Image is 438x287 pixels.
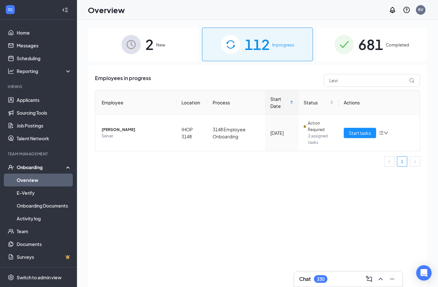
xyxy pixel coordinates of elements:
[17,39,72,52] a: Messages
[17,106,72,119] a: Sourcing Tools
[8,151,70,157] div: Team Management
[88,4,125,15] h1: Overview
[102,133,171,139] span: Server
[387,274,397,284] button: Minimize
[339,90,420,115] th: Actions
[145,33,154,55] span: 2
[17,199,72,212] a: Onboarding Documents
[387,160,391,164] span: left
[375,274,386,284] button: ChevronUp
[17,212,72,225] a: Activity log
[358,33,383,55] span: 681
[384,131,388,135] span: down
[207,115,265,151] td: 3148 Employee Onboarding
[386,42,409,48] span: Completed
[62,7,68,13] svg: Collapse
[384,156,394,167] li: Previous Page
[17,26,72,39] a: Home
[344,128,376,138] button: Start tasks
[308,120,333,133] span: Action Required
[245,33,270,55] span: 112
[410,156,420,167] button: right
[272,42,294,48] span: In progress
[324,74,420,87] input: Search by Name, Job Posting, or Process
[17,250,72,263] a: SurveysCrown
[17,119,72,132] a: Job Postings
[377,275,384,283] svg: ChevronUp
[413,160,417,164] span: right
[17,132,72,145] a: Talent Network
[270,129,293,136] div: [DATE]
[176,90,207,115] th: Location
[176,115,207,151] td: IHOP 3148
[397,156,407,167] li: 1
[8,84,70,89] div: Hiring
[17,238,72,250] a: Documents
[17,52,72,65] a: Scheduling
[389,6,396,14] svg: Notifications
[17,164,66,170] div: Onboarding
[8,68,14,74] svg: Analysis
[403,6,410,14] svg: QuestionInfo
[299,275,311,283] h3: Chat
[17,186,72,199] a: E-Verify
[102,127,171,133] span: [PERSON_NAME]
[418,7,423,12] div: RV
[17,274,62,281] div: Switch to admin view
[17,68,72,74] div: Reporting
[416,265,432,281] div: Open Intercom Messenger
[308,133,333,146] span: 2 assigned tasks
[364,274,374,284] button: ComposeMessage
[304,99,329,106] span: Status
[365,275,373,283] svg: ComposeMessage
[156,42,165,48] span: New
[17,225,72,238] a: Team
[317,276,324,282] div: 330
[95,74,151,87] span: Employees in progress
[7,6,13,13] svg: WorkstreamLogo
[8,164,14,170] svg: UserCheck
[17,94,72,106] a: Applicants
[270,95,289,110] span: Start Date
[207,90,265,115] th: Process
[8,274,14,281] svg: Settings
[384,156,394,167] button: left
[17,174,72,186] a: Overview
[95,90,176,115] th: Employee
[397,157,407,166] a: 1
[299,90,339,115] th: Status
[410,156,420,167] li: Next Page
[388,275,396,283] svg: Minimize
[349,129,371,136] span: Start tasks
[379,130,384,135] span: bars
